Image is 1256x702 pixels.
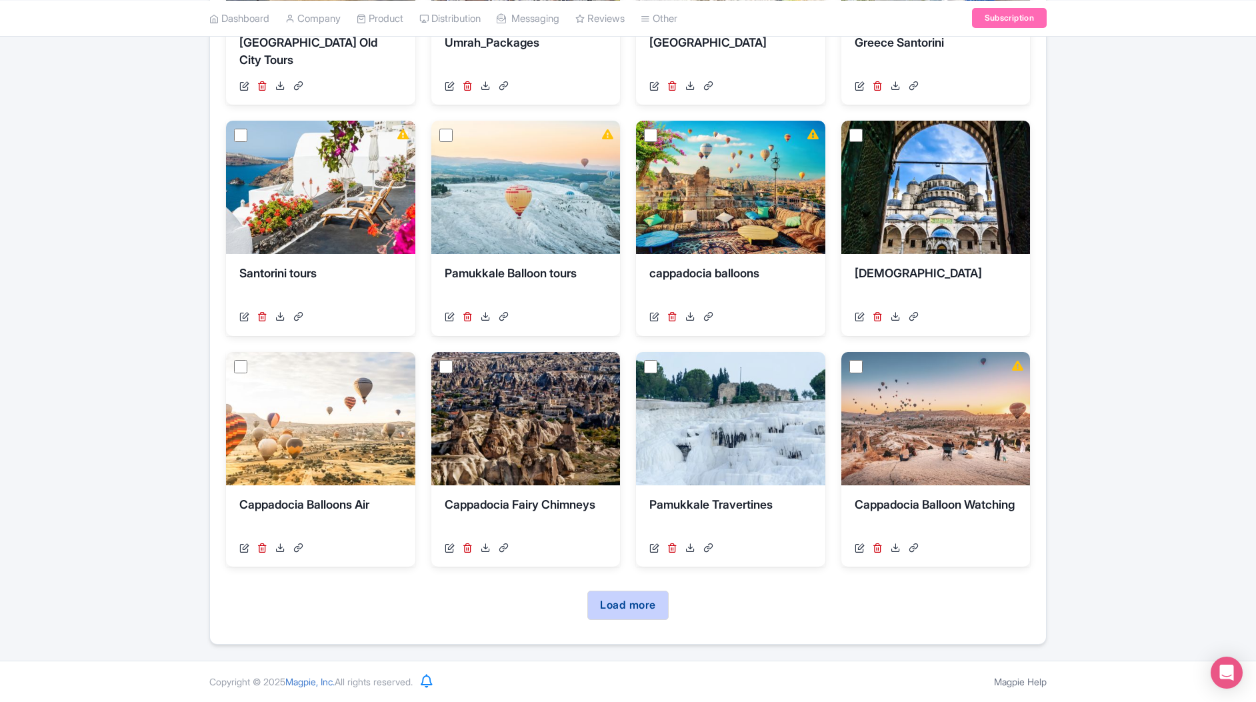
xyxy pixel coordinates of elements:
[587,591,668,620] a: Load more
[855,34,1017,74] div: Greece Santorini
[1211,657,1243,689] div: Open Intercom Messenger
[445,34,607,74] div: Umrah_Packages
[201,675,421,689] div: Copyright © 2025 All rights reserved.
[445,265,607,305] div: Pamukkale Balloon tours
[445,496,607,536] div: Cappadocia Fairy Chimneys
[855,265,1017,305] div: [DEMOGRAPHIC_DATA]
[649,265,812,305] div: cappadocia balloons
[285,676,335,687] span: Magpie, Inc.
[239,265,402,305] div: Santorini tours
[994,676,1047,687] a: Magpie Help
[972,8,1047,28] a: Subscription
[855,496,1017,536] div: Cappadocia Balloon Watching
[649,34,812,74] div: [GEOGRAPHIC_DATA]
[239,34,402,74] div: [GEOGRAPHIC_DATA] Old City Tours
[649,496,812,536] div: Pamukkale Travertines
[239,496,402,536] div: Cappadocia Balloons Air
